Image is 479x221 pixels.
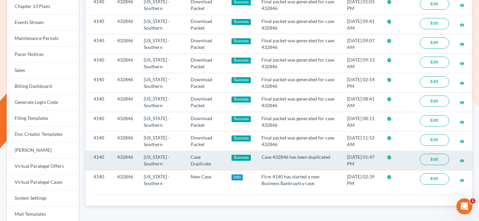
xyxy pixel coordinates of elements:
[138,170,185,190] td: [US_STATE] - Southern
[138,73,185,93] td: [US_STATE] - Southern
[232,155,251,161] div: Success
[138,93,185,112] td: [US_STATE] - Southern
[232,174,243,180] div: Info
[85,54,112,73] td: 4140
[138,131,185,151] td: [US_STATE] - Southern
[342,131,382,151] td: [DATE] 11:52 AM
[387,116,392,121] i: check_circle
[256,54,342,73] td: Final packet was generated for case 432846
[185,54,226,73] td: Download Packet
[85,93,112,112] td: 4140
[387,19,392,24] i: check_circle
[460,157,464,163] a: visibility
[460,100,464,105] i: visibility
[420,154,449,165] a: Edit
[460,119,464,124] a: visibility
[387,175,392,179] i: check_circle
[342,170,382,190] td: [DATE] 02:39 PM
[387,39,392,43] i: check_circle
[387,97,392,102] i: check_circle
[85,151,112,170] td: 4140
[256,93,342,112] td: Final packet was generated for case 432846
[342,151,382,170] td: [DATE] 01:47 PM
[460,81,464,86] i: visibility
[256,112,342,131] td: Final packet was generated for case 432846
[460,2,464,8] a: visibility
[138,112,185,131] td: [US_STATE] - Southern
[85,112,112,131] td: 4140
[256,73,342,93] td: Final packet was generated for case 432846
[387,136,392,140] i: check_circle
[420,76,449,88] a: Edit
[460,23,464,27] i: visibility
[112,112,138,131] td: 432846
[112,73,138,93] td: 432846
[342,73,382,93] td: [DATE] 02:14 PM
[460,42,464,47] i: visibility
[232,97,251,103] div: Success
[232,135,251,141] div: Success
[7,31,79,47] a: Maintenance Periods
[7,47,79,63] a: Pacer Notices
[342,112,382,131] td: [DATE] 08:11 AM
[456,198,472,214] iframe: Intercom live chat
[460,177,464,183] a: visibility
[138,54,185,73] td: [US_STATE] - Southern
[470,198,475,204] span: 1
[85,34,112,54] td: 4140
[420,173,449,185] a: Edit
[420,37,449,49] a: Edit
[460,80,464,86] a: visibility
[7,79,79,95] a: Billing Dashboard
[7,158,79,174] a: Virtual Paralegal Offers
[7,174,79,190] a: Virtual Paralegal Cases
[460,3,464,8] i: visibility
[7,110,79,126] a: Filing Templates
[232,116,251,122] div: Success
[85,73,112,93] td: 4140
[138,151,185,170] td: [US_STATE] - Southern
[185,15,226,34] td: Download Packet
[460,41,464,47] a: visibility
[460,139,464,144] i: visibility
[112,131,138,151] td: 432846
[342,15,382,34] td: [DATE] 09:41 AM
[342,93,382,112] td: [DATE] 08:41 AM
[185,170,226,190] td: New Case
[420,57,449,68] a: Edit
[112,170,138,190] td: 432846
[112,93,138,112] td: 432846
[7,63,79,79] a: Sales
[112,15,138,34] td: 432846
[460,178,464,183] i: visibility
[7,190,79,206] a: System Settings
[185,151,226,170] td: Case Duplicate
[387,155,392,160] i: check_circle
[232,77,251,83] div: Success
[420,134,449,146] a: Edit
[420,115,449,126] a: Edit
[342,34,382,54] td: [DATE] 09:07 AM
[7,126,79,142] a: Doc Creator Templates
[420,18,449,29] a: Edit
[138,15,185,34] td: [US_STATE] - Southern
[185,93,226,112] td: Download Packet
[387,58,392,63] i: check_circle
[342,54,382,73] td: [DATE] 09:13 AM
[460,158,464,163] i: visibility
[460,99,464,105] a: visibility
[460,22,464,27] a: visibility
[185,73,226,93] td: Download Packet
[185,112,226,131] td: Download Packet
[256,131,342,151] td: Final packet was generated for case 432846
[256,34,342,54] td: Final packet was generated for case 432846
[7,95,79,110] a: Generate Login Code
[7,15,79,31] a: Events Stream
[112,151,138,170] td: 432846
[232,58,251,64] div: Success
[112,34,138,54] td: 432846
[387,78,392,82] i: check_circle
[256,15,342,34] td: Final packet was generated for case 432846
[460,61,464,66] i: visibility
[185,34,226,54] td: Download Packet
